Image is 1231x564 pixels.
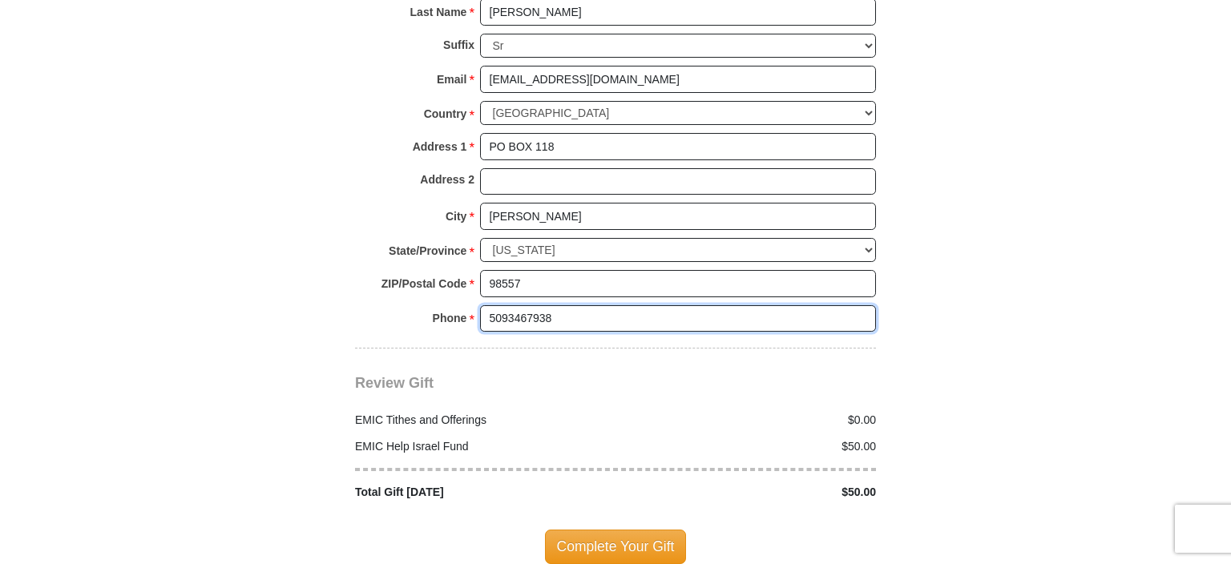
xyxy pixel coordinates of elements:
[347,438,616,455] div: EMIC Help Israel Fund
[389,240,466,262] strong: State/Province
[446,205,466,228] strong: City
[410,1,467,23] strong: Last Name
[615,484,885,501] div: $50.00
[413,135,467,158] strong: Address 1
[347,412,616,429] div: EMIC Tithes and Offerings
[437,68,466,91] strong: Email
[420,168,474,191] strong: Address 2
[433,307,467,329] strong: Phone
[615,412,885,429] div: $0.00
[443,34,474,56] strong: Suffix
[347,484,616,501] div: Total Gift [DATE]
[355,375,434,391] span: Review Gift
[424,103,467,125] strong: Country
[381,272,467,295] strong: ZIP/Postal Code
[545,530,687,563] span: Complete Your Gift
[615,438,885,455] div: $50.00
